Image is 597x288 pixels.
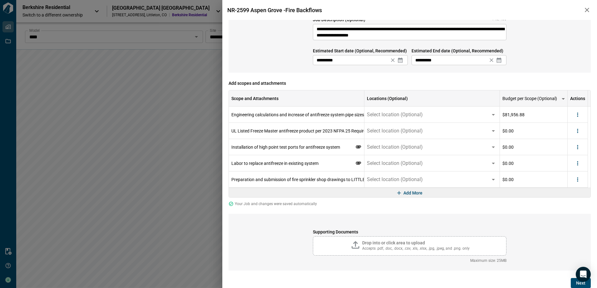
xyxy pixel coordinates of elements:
[367,90,408,107] div: Locations (Optional)
[367,160,423,166] span: Select location (Optional)
[502,128,514,134] span: $0.00
[226,7,322,13] span: NR-2599 Aspen Grove -Fire Backflows
[367,112,423,118] span: Select location (Optional)
[231,112,491,117] span: Engineering calculations and increase of antifreeze system pipe sizes to accommodate higher visco...
[573,126,582,136] button: more
[576,267,591,282] div: Open Intercom Messenger
[367,128,423,134] span: Select location (Optional)
[364,90,500,107] div: Locations (Optional)
[231,145,340,150] span: Installation of high point test ports for antifreeze system
[573,110,582,119] button: more
[502,176,514,183] span: $0.00
[502,160,514,166] span: $0.00
[313,48,408,54] span: Estimated Start date (Optional, Recommended)
[231,90,279,107] div: Scope and Attachments
[313,229,506,235] span: Supporting Documents
[313,258,506,263] span: Maximum size: 25MB
[231,161,318,166] span: Labor to replace antifreeze in existing system
[571,278,591,288] button: Next
[573,159,582,168] button: more
[235,201,317,206] span: Your Job and changes were saved automatically
[568,90,588,107] div: Actions
[573,175,582,184] button: more
[362,246,470,251] span: Accepts .pdf, .doc, .docx, .csv, .xls, .xlsx, .jpg, .jpeg, and .png. only
[403,190,422,196] span: Add More
[395,188,425,198] button: Add More
[362,240,425,245] span: Drop into or click area to upload
[576,280,585,286] span: Next
[367,144,423,150] span: Select location (Optional)
[573,142,582,152] button: more
[502,95,557,102] span: Budget per Scope (Optional)
[229,90,364,107] div: Scope and Attachments
[367,176,423,183] span: Select location (Optional)
[231,128,494,133] span: UL Listed Freeze Master antifreeze product per 2023 NFPA 25 Requirements rated to withstand negat...
[229,80,591,86] span: Add scopes and attachments
[412,48,506,54] span: Estimated End date (Optional, Recommended)
[502,144,514,150] span: $0.00
[570,90,585,107] div: Actions
[231,177,452,182] span: Preparation and submission of fire sprinkler shop drawings to LITTLETON Fire Department for revie...
[557,93,570,105] button: more
[502,112,525,118] span: $81,956.88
